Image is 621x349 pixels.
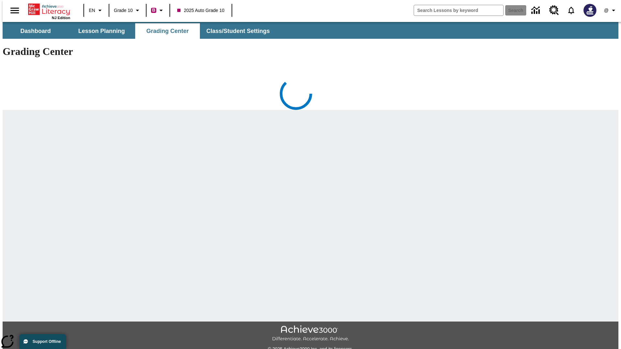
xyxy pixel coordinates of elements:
[583,4,596,17] img: Avatar
[78,27,125,35] span: Lesson Planning
[414,5,503,16] input: search field
[28,3,70,16] a: Home
[600,5,621,16] button: Profile/Settings
[177,7,224,14] span: 2025 Auto Grade 10
[86,5,107,16] button: Language: EN, Select a language
[135,23,200,39] button: Grading Center
[604,7,608,14] span: @
[201,23,275,39] button: Class/Student Settings
[89,7,95,14] span: EN
[563,2,580,19] a: Notifications
[206,27,270,35] span: Class/Student Settings
[3,22,618,39] div: SubNavbar
[580,2,600,19] button: Select a new avatar
[528,2,545,19] a: Data Center
[19,334,66,349] button: Support Offline
[114,7,133,14] span: Grade 10
[5,1,24,20] button: Open side menu
[52,16,70,20] span: NJ Edition
[272,325,349,342] img: Achieve3000 Differentiate Accelerate Achieve
[33,339,61,344] span: Support Offline
[111,5,144,16] button: Grade: Grade 10, Select a grade
[3,23,68,39] button: Dashboard
[3,23,276,39] div: SubNavbar
[69,23,134,39] button: Lesson Planning
[3,46,618,58] h1: Grading Center
[152,6,155,14] span: B
[545,2,563,19] a: Resource Center, Will open in new tab
[148,5,168,16] button: Boost Class color is violet red. Change class color
[20,27,51,35] span: Dashboard
[28,2,70,20] div: Home
[146,27,189,35] span: Grading Center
